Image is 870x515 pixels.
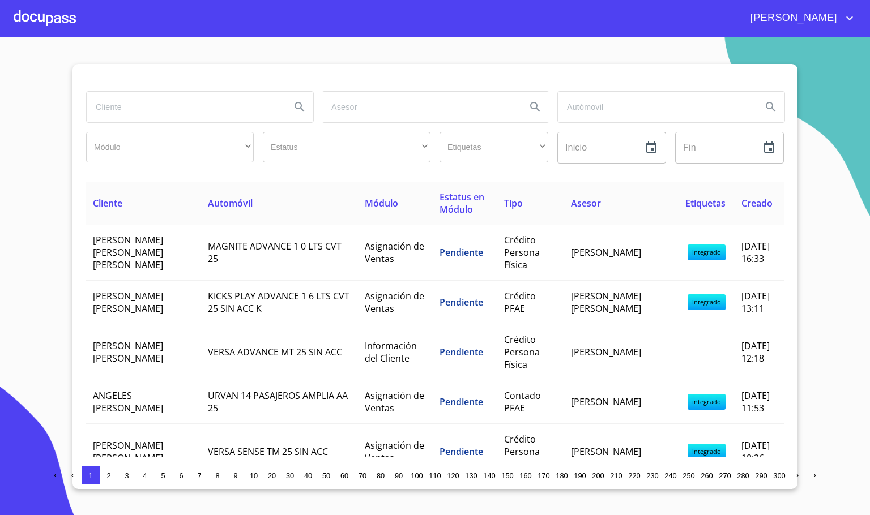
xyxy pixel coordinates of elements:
button: Search [757,93,784,121]
span: Pendiente [440,396,483,408]
span: Contado PFAE [504,389,541,414]
button: 7 [190,466,208,484]
button: account of current user [742,9,856,27]
span: 7 [197,471,201,480]
span: [DATE] 13:11 [741,290,770,315]
div: ​ [440,132,548,162]
button: 280 [734,466,752,484]
span: 170 [538,471,549,480]
span: 10 [250,471,258,480]
span: VERSA ADVANCE MT 25 SIN ACC [208,346,342,358]
button: 130 [462,466,480,484]
span: Pendiente [440,445,483,458]
span: 3 [125,471,129,480]
span: Crédito Persona Física [504,333,540,371]
span: 60 [340,471,348,480]
span: [PERSON_NAME] [571,445,641,458]
button: 50 [317,466,335,484]
button: Search [286,93,313,121]
span: 130 [465,471,477,480]
button: 10 [245,466,263,484]
button: 2 [100,466,118,484]
span: 260 [701,471,713,480]
span: 4 [143,471,147,480]
span: [DATE] 12:18 [741,340,770,364]
button: 70 [353,466,372,484]
button: 200 [589,466,607,484]
span: MAGNITE ADVANCE 1 0 LTS CVT 25 [208,240,342,265]
span: [PERSON_NAME] [PERSON_NAME] [93,439,163,464]
span: Creado [741,197,773,209]
button: 1 [82,466,100,484]
button: 180 [553,466,571,484]
button: 110 [426,466,444,484]
span: Información del Cliente [365,340,417,364]
span: 1 [88,471,92,480]
span: Crédito PFAE [504,290,536,315]
button: 40 [299,466,317,484]
span: integrado [688,244,726,260]
span: KICKS PLAY ADVANCE 1 6 LTS CVT 25 SIN ACC K [208,290,349,315]
span: [PERSON_NAME] [571,246,641,259]
div: ​ [86,132,254,162]
button: 170 [535,466,553,484]
span: 6 [179,471,183,480]
button: 60 [335,466,353,484]
span: [PERSON_NAME] [742,9,843,27]
span: Crédito Persona Física [504,433,540,470]
button: 240 [662,466,680,484]
input: search [558,92,753,122]
span: 180 [556,471,568,480]
span: 5 [161,471,165,480]
span: Etiquetas [685,197,726,209]
span: [DATE] 18:26 [741,439,770,464]
span: 30 [286,471,294,480]
span: 8 [215,471,219,480]
span: Asignación de Ventas [365,240,424,265]
span: 160 [519,471,531,480]
span: 200 [592,471,604,480]
button: 150 [498,466,517,484]
button: 300 [770,466,788,484]
input: search [322,92,517,122]
div: ​ [263,132,430,162]
span: Crédito Persona Física [504,234,540,271]
span: 90 [395,471,403,480]
span: 120 [447,471,459,480]
span: 110 [429,471,441,480]
span: 150 [501,471,513,480]
span: 230 [646,471,658,480]
span: 9 [233,471,237,480]
span: 2 [106,471,110,480]
button: 270 [716,466,734,484]
span: [PERSON_NAME] [PERSON_NAME] [93,290,163,315]
span: 290 [755,471,767,480]
span: 190 [574,471,586,480]
span: Pendiente [440,246,483,259]
span: [DATE] 16:33 [741,240,770,265]
span: [PERSON_NAME] [PERSON_NAME] [571,290,641,315]
button: 120 [444,466,462,484]
input: search [87,92,282,122]
span: Asignación de Ventas [365,290,424,315]
span: ANGELES [PERSON_NAME] [93,389,163,414]
button: 260 [698,466,716,484]
button: 190 [571,466,589,484]
span: 270 [719,471,731,480]
span: 220 [628,471,640,480]
span: URVAN 14 PASAJEROS AMPLIA AA 25 [208,389,348,414]
button: 20 [263,466,281,484]
span: 70 [359,471,366,480]
button: 100 [408,466,426,484]
span: [PERSON_NAME] [571,396,641,408]
span: [PERSON_NAME] [571,346,641,358]
button: 140 [480,466,498,484]
span: VERSA SENSE TM 25 SIN ACC [208,445,328,458]
button: 90 [390,466,408,484]
span: Asignación de Ventas [365,439,424,464]
button: 3 [118,466,136,484]
span: 20 [268,471,276,480]
span: Asesor [571,197,601,209]
span: 80 [377,471,385,480]
button: 80 [372,466,390,484]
